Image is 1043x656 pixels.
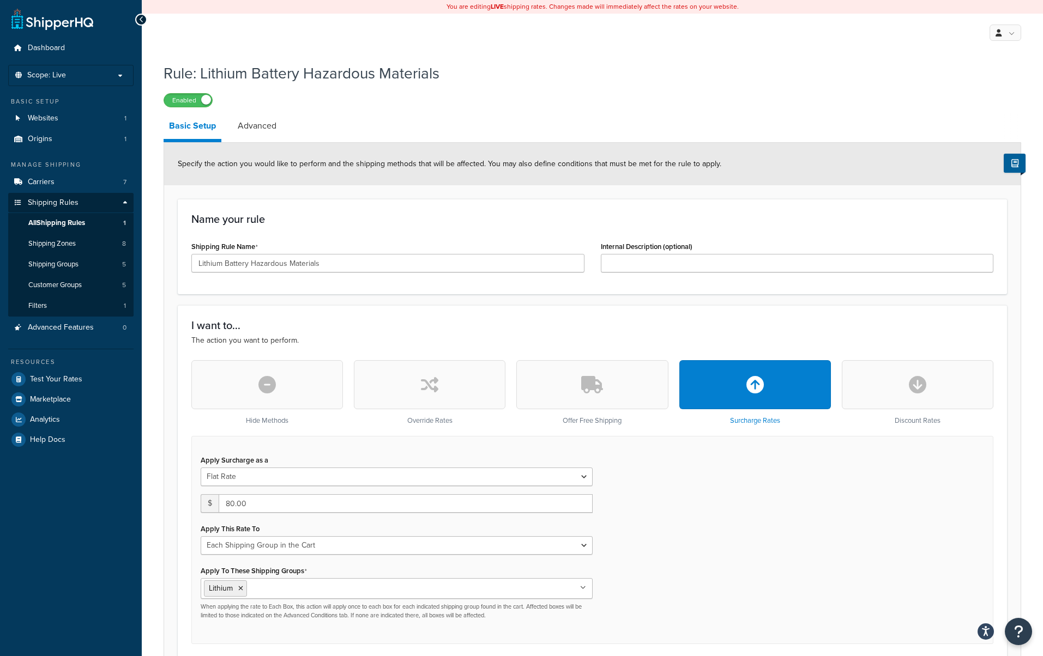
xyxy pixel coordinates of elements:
b: LIVE [491,2,504,11]
span: Origins [28,135,52,144]
span: 1 [124,114,126,123]
a: AllShipping Rules1 [8,213,134,233]
span: Scope: Live [27,71,66,80]
span: Shipping Groups [28,260,79,269]
li: Carriers [8,172,134,192]
p: When applying the rate to Each Box, this action will apply once to each box for each indicated sh... [201,603,593,619]
label: Apply This Rate To [201,525,260,533]
a: Advanced Features0 [8,318,134,338]
p: The action you want to perform. [191,335,993,347]
span: All Shipping Rules [28,218,85,228]
span: Shipping Zones [28,239,76,248]
a: Customer Groups5 [8,275,134,295]
li: Websites [8,108,134,129]
button: Show Help Docs [1004,154,1026,173]
span: 1 [124,301,126,311]
div: Basic Setup [8,97,134,106]
h3: I want to... [191,319,993,331]
label: Enabled [164,94,212,107]
span: Websites [28,114,58,123]
label: Internal Description (optional) [601,242,692,251]
li: Filters [8,296,134,316]
a: Basic Setup [164,113,221,142]
label: Apply To These Shipping Groups [201,567,307,575]
span: 7 [123,178,126,187]
span: 1 [123,218,126,228]
a: Shipping Groups5 [8,254,134,275]
a: Analytics [8,410,134,429]
button: Open Resource Center [1005,618,1032,645]
span: 5 [122,281,126,290]
span: Analytics [30,415,60,424]
span: Customer Groups [28,281,82,290]
h1: Rule: Lithium Battery Hazardous Materials [164,63,1008,84]
a: Test Your Rates [8,369,134,389]
span: Shipping Rules [28,198,79,208]
a: Help Docs [8,430,134,450]
li: Shipping Rules [8,193,134,317]
a: Origins1 [8,129,134,149]
span: 8 [122,239,126,248]
span: Test Your Rates [30,375,82,384]
a: Filters1 [8,296,134,316]
li: Customer Groups [8,275,134,295]
a: Shipping Rules [8,193,134,213]
li: Shipping Zones [8,234,134,254]
span: Carriers [28,178,55,187]
span: $ [201,494,219,513]
div: Manage Shipping [8,160,134,169]
span: Specify the action you would like to perform and the shipping methods that will be affected. You ... [178,158,721,169]
div: Surcharge Rates [679,360,831,425]
a: Dashboard [8,38,134,58]
a: Advanced [232,113,282,139]
a: Carriers7 [8,172,134,192]
h3: Name your rule [191,213,993,225]
label: Shipping Rule Name [191,242,258,251]
span: Lithium [209,582,233,594]
span: Help Docs [30,435,65,445]
div: Override Rates [354,360,505,425]
li: Origins [8,129,134,149]
li: Shipping Groups [8,254,134,275]
a: Websites1 [8,108,134,129]
span: Marketplace [30,395,71,404]
li: Advanced Features [8,318,134,338]
span: 5 [122,260,126,269]
div: Offer Free Shipping [516,360,668,425]
label: Apply Surcharge as a [201,456,268,464]
div: Resources [8,357,134,367]
span: Advanced Features [28,323,94,332]
span: 0 [123,323,126,332]
div: Hide Methods [191,360,343,425]
span: Dashboard [28,44,65,53]
div: Discount Rates [842,360,993,425]
a: Marketplace [8,390,134,409]
span: 1 [124,135,126,144]
a: Shipping Zones8 [8,234,134,254]
span: Filters [28,301,47,311]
